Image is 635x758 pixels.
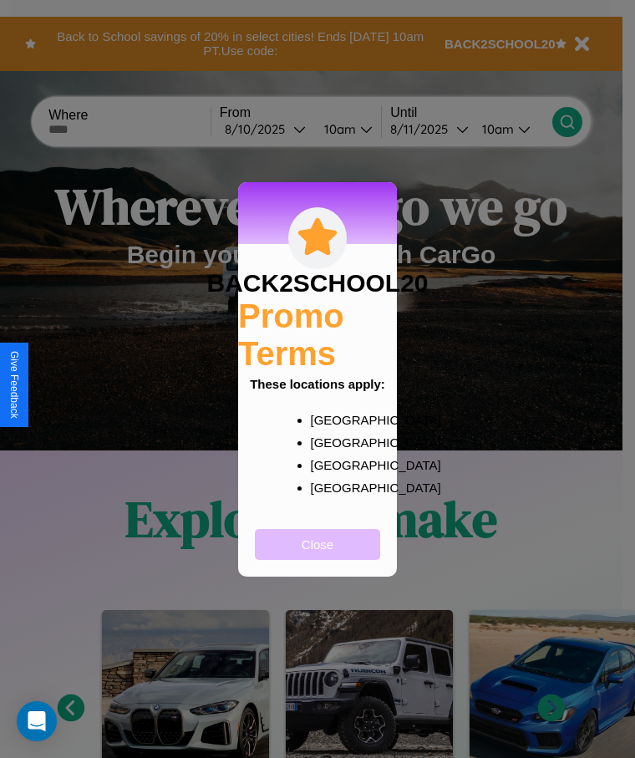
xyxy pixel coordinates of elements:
p: [GEOGRAPHIC_DATA] [311,454,358,476]
p: [GEOGRAPHIC_DATA] [311,431,358,454]
h3: BACK2SCHOOL20 [206,269,428,298]
div: Open Intercom Messenger [17,701,57,741]
p: [GEOGRAPHIC_DATA] [311,476,358,499]
b: These locations apply: [250,377,385,391]
p: [GEOGRAPHIC_DATA] [311,409,358,431]
div: Give Feedback [8,351,20,419]
button: Close [255,529,380,560]
h2: Promo Terms [238,298,397,373]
